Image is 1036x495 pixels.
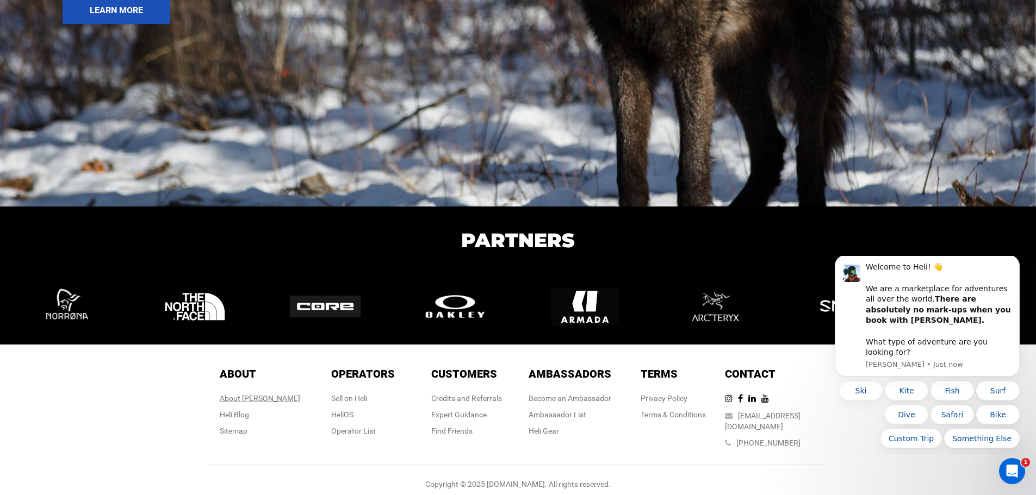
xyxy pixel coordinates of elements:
[66,149,110,168] button: Quick reply: Dive
[47,39,193,68] b: There are absolutely no mark-ups when you book with [PERSON_NAME].
[24,9,42,26] img: Profile image for Carl
[725,411,801,431] a: [EMAIL_ADDRESS][DOMAIN_NAME]
[161,273,229,341] img: logo
[16,125,201,192] div: Quick reply options
[21,125,64,145] button: Quick reply: Ski
[62,173,123,192] button: Quick reply: Custom Trip
[331,425,395,436] div: Operator List
[818,256,1036,455] iframe: Intercom notifications message
[529,427,559,435] a: Heli Gear
[641,410,706,419] a: Terms & Conditions
[158,125,201,145] button: Quick reply: Surf
[736,438,801,447] a: [PHONE_NUMBER]
[47,6,193,102] div: Message content
[999,458,1025,484] iframe: Intercom live chat
[529,394,611,403] a: Become an Ambassador
[158,149,201,168] button: Quick reply: Bike
[331,393,395,404] div: Sell on Heli
[208,479,828,490] div: Copyright © 2025 [DOMAIN_NAME]. All rights reserved.
[126,173,201,192] button: Quick reply: Something Else
[725,367,776,380] span: Contact
[220,425,300,436] div: Sitemap
[431,394,502,403] a: Credits and Referrals
[1021,458,1030,467] span: 1
[641,367,678,380] span: Terms
[641,394,687,403] a: Privacy Policy
[551,273,619,341] img: logo
[47,6,193,102] div: Welcome to Heli! 👋 We are a marketplace for adventures all over the world. What type of adventure...
[431,425,502,436] div: Find Friends
[420,292,491,320] img: logo
[112,125,156,145] button: Quick reply: Fish
[220,367,256,380] span: About
[431,367,497,380] span: Customers
[529,409,611,420] div: Ambassador List
[331,367,395,380] span: Operators
[811,273,879,341] img: logo
[220,393,300,404] div: About [PERSON_NAME]
[681,273,749,341] img: logo
[290,296,361,317] img: logo
[31,273,99,341] img: logo
[431,410,487,419] a: Expert Guidance
[331,410,353,419] a: HeliOS
[220,410,249,419] a: Heli Blog
[529,367,611,380] span: Ambassadors
[66,125,110,145] button: Quick reply: Kite
[112,149,156,168] button: Quick reply: Safari
[47,104,193,114] p: Message from Carl, sent Just now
